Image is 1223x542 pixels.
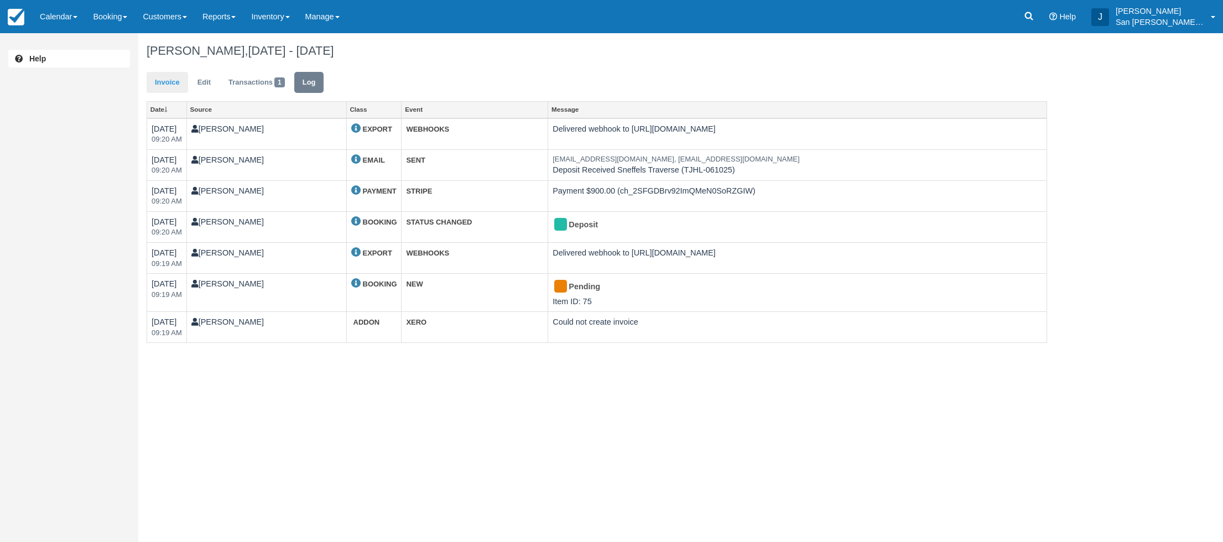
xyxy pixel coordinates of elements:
[548,118,1047,150] td: Delivered webhook to [URL][DOMAIN_NAME]
[1116,6,1204,17] p: [PERSON_NAME]
[274,77,285,87] span: 1
[553,278,1033,296] div: Pending
[363,187,397,195] strong: PAYMENT
[186,242,346,273] td: [PERSON_NAME]
[548,149,1047,180] td: Deposit Received Sneffels Traverse (TJHL-061025)
[406,318,426,326] strong: XERO
[147,149,187,180] td: [DATE]
[1116,17,1204,28] p: San [PERSON_NAME] Hut Systems
[220,72,293,93] a: Transactions1
[406,280,423,288] strong: NEW
[147,211,187,242] td: [DATE]
[186,180,346,211] td: [PERSON_NAME]
[186,312,346,343] td: [PERSON_NAME]
[406,156,425,164] strong: SENT
[8,50,130,67] a: Help
[548,274,1047,312] td: Item ID: 75
[363,218,397,226] strong: BOOKING
[347,102,402,117] a: Class
[548,180,1047,211] td: Payment $900.00 (ch_2SFGDBrv92ImQMeN0SoRZGIW)
[248,44,334,58] span: [DATE] - [DATE]
[186,118,346,150] td: [PERSON_NAME]
[294,72,324,93] a: Log
[29,54,46,63] b: Help
[147,180,187,211] td: [DATE]
[406,187,432,195] strong: STRIPE
[548,312,1047,343] td: Could not create invoice
[152,259,182,269] em: 2025-10-06 09:19:20-0600
[147,312,187,343] td: [DATE]
[152,196,182,207] em: 2025-10-06 09:20:32-0600
[147,44,1047,58] h1: [PERSON_NAME],
[548,102,1047,117] a: Message
[189,72,219,93] a: Edit
[147,242,187,273] td: [DATE]
[1059,12,1076,21] span: Help
[187,102,346,117] a: Source
[1049,13,1057,20] i: Help
[152,134,182,145] em: 2025-10-06 09:20:34-0600
[406,249,449,257] strong: WEBHOOKS
[147,274,187,312] td: [DATE]
[363,125,392,133] strong: EXPORT
[147,72,188,93] a: Invoice
[8,9,24,25] img: checkfront-main-nav-mini-logo.png
[406,218,472,226] strong: STATUS CHANGED
[147,102,186,117] a: Date
[152,328,182,338] em: 2025-10-06 09:19:17-0600
[353,318,380,326] strong: ADDON
[553,216,1033,234] div: Deposit
[363,156,385,164] strong: EMAIL
[186,274,346,312] td: [PERSON_NAME]
[363,280,397,288] strong: BOOKING
[406,125,449,133] strong: WEBHOOKS
[402,102,548,117] a: Event
[548,242,1047,273] td: Delivered webhook to [URL][DOMAIN_NAME]
[152,227,182,238] em: 2025-10-06 09:20:31-0600
[186,211,346,242] td: [PERSON_NAME]
[186,149,346,180] td: [PERSON_NAME]
[363,249,392,257] strong: EXPORT
[152,165,182,176] em: 2025-10-06 09:20:32-0600
[553,154,1042,165] em: [EMAIL_ADDRESS][DOMAIN_NAME], [EMAIL_ADDRESS][DOMAIN_NAME]
[1091,8,1109,26] div: J
[152,290,182,300] em: 2025-10-06 09:19:17-0600
[147,118,187,150] td: [DATE]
